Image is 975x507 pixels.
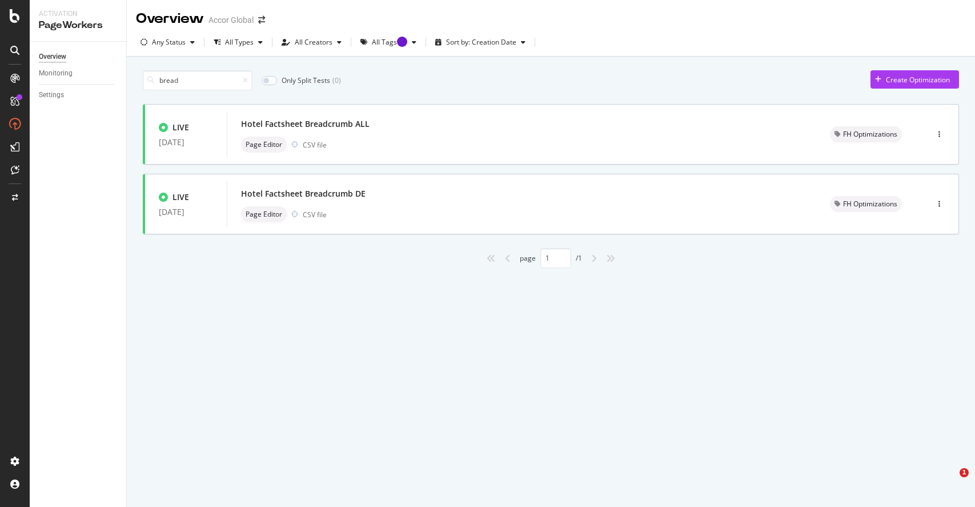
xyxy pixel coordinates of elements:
[39,51,66,63] div: Overview
[258,16,265,24] div: arrow-right-arrow-left
[225,39,254,46] div: All Types
[241,188,366,199] div: Hotel Factsheet Breadcrumb DE
[960,468,969,477] span: 1
[159,207,213,217] div: [DATE]
[446,39,516,46] div: Sort by: Creation Date
[372,39,407,46] div: All Tags
[39,51,118,63] a: Overview
[397,37,407,47] div: Tooltip anchor
[39,67,73,79] div: Monitoring
[303,140,327,150] div: CSV file
[936,468,964,496] iframe: Intercom live chat
[830,196,902,212] div: neutral label
[246,141,282,148] span: Page Editor
[246,211,282,218] span: Page Editor
[886,75,950,85] div: Create Optimization
[241,206,287,222] div: neutral label
[587,249,601,268] div: angle-right
[172,191,189,203] div: LIVE
[143,70,252,90] input: Search an Optimization
[39,89,118,101] a: Settings
[152,39,186,46] div: Any Status
[500,249,515,268] div: angle-left
[520,248,582,268] div: page / 1
[209,33,267,51] button: All Types
[843,131,897,138] span: FH Optimizations
[172,122,189,133] div: LIVE
[830,126,902,142] div: neutral label
[208,14,254,26] div: Accor Global
[332,75,341,85] div: ( 0 )
[136,9,204,29] div: Overview
[295,39,332,46] div: All Creators
[39,89,64,101] div: Settings
[282,75,330,85] div: Only Split Tests
[136,33,199,51] button: Any Status
[356,33,421,51] button: All TagsTooltip anchor
[159,138,213,147] div: [DATE]
[241,118,370,130] div: Hotel Factsheet Breadcrumb ALL
[431,33,530,51] button: Sort by: Creation Date
[39,9,117,19] div: Activation
[39,19,117,32] div: PageWorkers
[843,201,897,207] span: FH Optimizations
[303,210,327,219] div: CSV file
[482,249,500,268] div: angles-left
[277,33,346,51] button: All Creators
[870,70,959,89] button: Create Optimization
[601,249,620,268] div: angles-right
[241,137,287,153] div: neutral label
[39,67,118,79] a: Monitoring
